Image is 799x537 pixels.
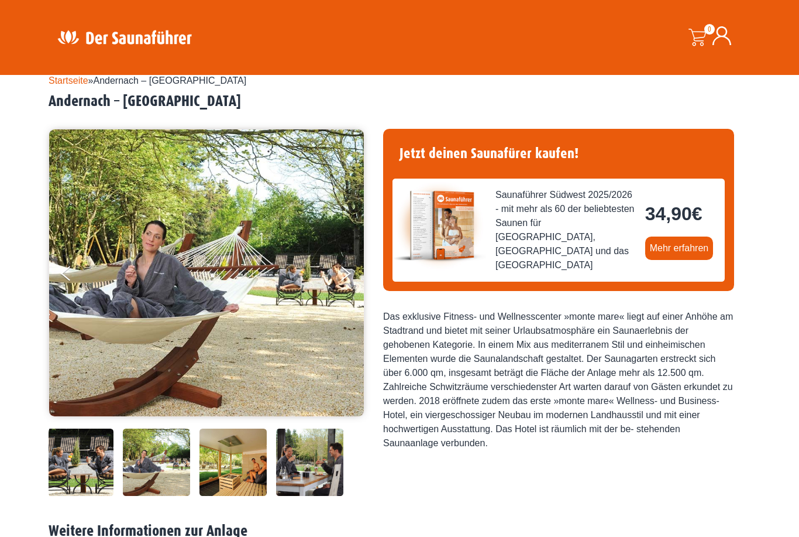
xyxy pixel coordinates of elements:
[704,24,715,35] span: 0
[645,237,714,260] a: Mehr erfahren
[692,203,702,224] span: €
[392,179,486,272] img: der-saunafuehrer-2025-suedwest.jpg
[495,188,636,272] span: Saunaführer Südwest 2025/2026 - mit mehr als 60 der beliebtesten Saunen für [GEOGRAPHIC_DATA], [G...
[645,203,702,224] bdi: 34,90
[49,76,88,85] a: Startseite
[49,93,750,111] h2: Andernach – [GEOGRAPHIC_DATA]
[339,261,368,290] button: Next
[383,310,734,450] div: Das exklusive Fitness- und Wellnesscenter »monte mare« liegt auf einer Anhöhe am Stadtrand und bi...
[392,138,725,169] h4: Jetzt deinen Saunafürer kaufen!
[94,76,247,85] span: Andernach – [GEOGRAPHIC_DATA]
[61,261,90,290] button: Previous
[49,76,246,85] span: »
